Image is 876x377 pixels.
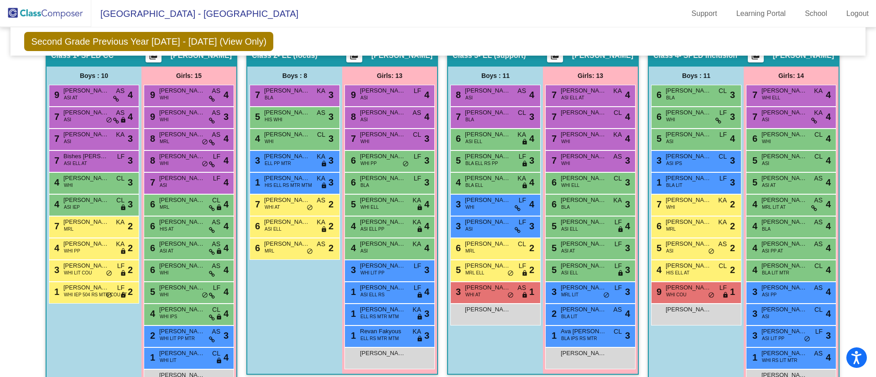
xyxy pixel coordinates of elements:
span: [PERSON_NAME] [360,174,406,183]
span: do_not_disturb_alt [307,204,313,212]
span: 4 [625,110,630,124]
span: LF [720,130,727,139]
span: [PERSON_NAME] [264,86,310,95]
div: Girls: 13 [543,67,638,85]
span: [PERSON_NAME] [159,217,205,227]
span: CL [116,174,125,183]
span: AS [517,86,526,96]
span: ELL PP MTR [265,160,291,167]
span: 8 [349,112,356,122]
span: 4 [424,197,429,211]
span: ASI AT [762,182,776,189]
span: AS [412,108,421,118]
span: [PERSON_NAME] [561,130,606,139]
span: KA [814,108,823,118]
span: lock [120,117,126,124]
span: WHI [64,182,73,189]
span: 5 [750,177,757,187]
span: KA [613,86,622,96]
span: 3 [529,219,534,233]
span: 3 [625,154,630,167]
span: 4 [52,199,59,209]
span: 2 [730,197,735,211]
span: 4 [224,176,229,189]
span: HIS ELL RS MTR MTM [265,182,312,189]
div: Girls: 13 [342,67,437,85]
span: 6 [549,177,557,187]
span: 6 [454,134,461,144]
span: ASI [360,94,368,101]
span: KA [412,196,421,205]
a: Support [684,6,725,21]
span: AS [613,152,622,161]
span: 3 [328,110,334,124]
span: 3 [128,176,133,189]
span: 6 [654,112,662,122]
span: 3 [253,155,260,165]
span: 3 [128,154,133,167]
span: 7 [654,199,662,209]
span: AS [317,108,325,118]
span: [PERSON_NAME] [465,108,511,117]
span: lock [216,204,222,212]
span: WHI AT [265,204,280,211]
span: [PERSON_NAME] [264,108,310,117]
span: 7 [549,155,557,165]
span: 7 [549,112,557,122]
span: 4 [224,88,229,102]
span: BLA ELL RS PP [465,160,498,167]
span: 7 [750,90,757,100]
span: [PERSON_NAME] [159,108,205,117]
span: [PERSON_NAME] [561,86,606,95]
span: 1 [253,177,260,187]
span: CL [719,152,727,161]
span: [PERSON_NAME] [465,86,511,95]
span: 6 [750,134,757,144]
span: 4 [224,132,229,145]
span: ASI ELL AT [561,94,584,101]
span: 3 [328,132,334,145]
span: lock [417,204,423,212]
span: LF [414,152,421,161]
span: do_not_disturb_alt [202,139,208,146]
span: 4 [529,197,534,211]
span: 6 [549,199,557,209]
span: CL [116,196,125,205]
span: 9 [52,90,59,100]
span: 3 [128,132,133,145]
span: 2 [328,219,334,233]
span: lock [321,182,327,190]
span: BLA LIT [666,182,683,189]
span: 4 [750,199,757,209]
span: LF [519,217,526,227]
span: [PERSON_NAME] [PERSON_NAME] [666,108,711,117]
span: 9 [148,112,155,122]
span: LF [117,152,125,161]
span: [PERSON_NAME] [561,108,606,117]
span: AS [814,217,823,227]
span: 7 [148,177,155,187]
span: 3 [625,176,630,189]
span: [PERSON_NAME] [360,86,406,95]
span: [PERSON_NAME] [666,86,711,95]
span: ASI [64,116,71,123]
span: ASI [465,94,473,101]
span: 4 [625,132,630,145]
span: [PERSON_NAME] [264,196,310,205]
span: 4 [128,110,133,124]
span: LF [213,174,220,183]
span: LF [519,152,526,161]
span: [PERSON_NAME] [360,217,406,227]
span: KA [613,196,622,205]
span: 9 [349,90,356,100]
span: 6 [654,90,662,100]
span: [PERSON_NAME] [666,130,711,139]
span: WHI [160,160,168,167]
mat-icon: picture_as_pdf [549,51,560,64]
span: KA [718,196,727,205]
span: [PERSON_NAME] [761,108,807,117]
span: BLA ELL [465,182,483,189]
span: 4 [826,88,831,102]
span: 5 [253,112,260,122]
mat-icon: picture_as_pdf [750,51,761,64]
